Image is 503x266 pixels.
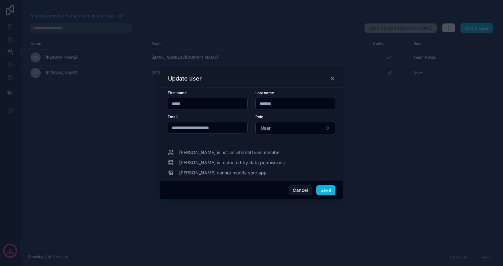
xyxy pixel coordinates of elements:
[316,185,335,195] button: Save
[255,122,335,134] button: Select Button
[168,75,202,82] h3: Update user
[179,149,281,156] span: [PERSON_NAME] is not an internal team member
[168,114,178,119] span: Email
[289,185,312,195] button: Cancel
[261,125,271,131] span: User
[168,90,187,95] span: First name
[255,90,274,95] span: Last name
[255,114,263,119] span: Role
[179,159,285,166] span: [PERSON_NAME] is restricted by data permissions
[179,170,267,176] span: [PERSON_NAME] cannot modify your app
